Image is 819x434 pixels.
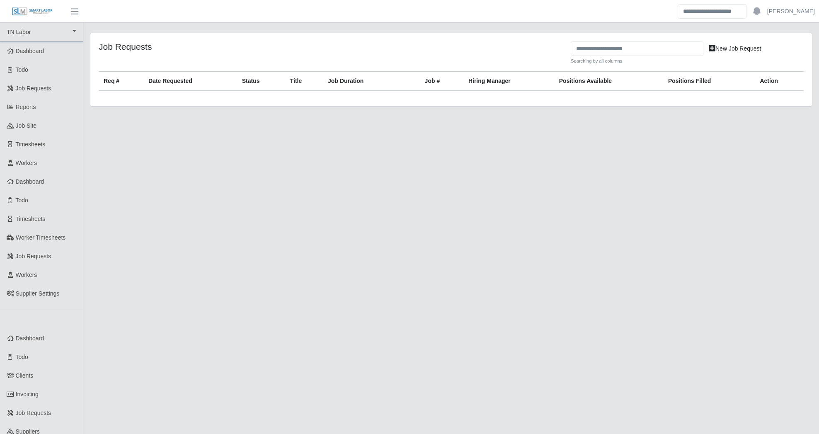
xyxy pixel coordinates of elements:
span: Todo [16,354,28,360]
span: Dashboard [16,48,44,54]
span: Workers [16,272,37,278]
span: Worker Timesheets [16,234,65,241]
span: Todo [16,197,28,204]
th: Positions Filled [663,71,755,91]
h4: Job Requests [99,41,565,52]
span: Timesheets [16,141,46,148]
span: Supplier Settings [16,290,60,297]
img: SLM Logo [12,7,53,16]
small: Searching by all columns [571,58,703,65]
span: job site [16,122,37,129]
th: Status [237,71,285,91]
span: Workers [16,160,37,166]
th: Job # [420,71,463,91]
a: [PERSON_NAME] [767,7,815,16]
span: Job Requests [16,410,51,416]
th: Req # [99,71,143,91]
span: Dashboard [16,335,44,342]
th: Hiring Manager [463,71,554,91]
th: Positions Available [554,71,663,91]
span: Todo [16,66,28,73]
th: Title [285,71,323,91]
a: New Job Request [703,41,767,56]
span: Clients [16,372,34,379]
span: Reports [16,104,36,110]
th: Action [755,71,804,91]
input: Search [678,4,746,19]
span: Job Requests [16,85,51,92]
span: Dashboard [16,178,44,185]
th: Date Requested [143,71,237,91]
span: Job Requests [16,253,51,259]
th: Job Duration [323,71,402,91]
span: Invoicing [16,391,39,398]
span: Timesheets [16,216,46,222]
